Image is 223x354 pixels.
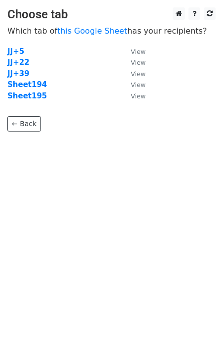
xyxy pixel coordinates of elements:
small: View [131,59,146,66]
a: View [121,47,146,56]
a: JJ+5 [7,47,24,56]
a: View [121,69,146,78]
a: this Google Sheet [57,26,127,36]
a: Sheet195 [7,91,47,100]
a: ← Back [7,116,41,132]
a: JJ+22 [7,58,30,67]
a: Sheet194 [7,80,47,89]
small: View [131,70,146,78]
small: View [131,48,146,55]
p: Which tab of has your recipients? [7,26,216,36]
a: View [121,91,146,100]
small: View [131,92,146,100]
a: JJ+39 [7,69,30,78]
small: View [131,81,146,88]
a: View [121,80,146,89]
h3: Choose tab [7,7,216,22]
a: View [121,58,146,67]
